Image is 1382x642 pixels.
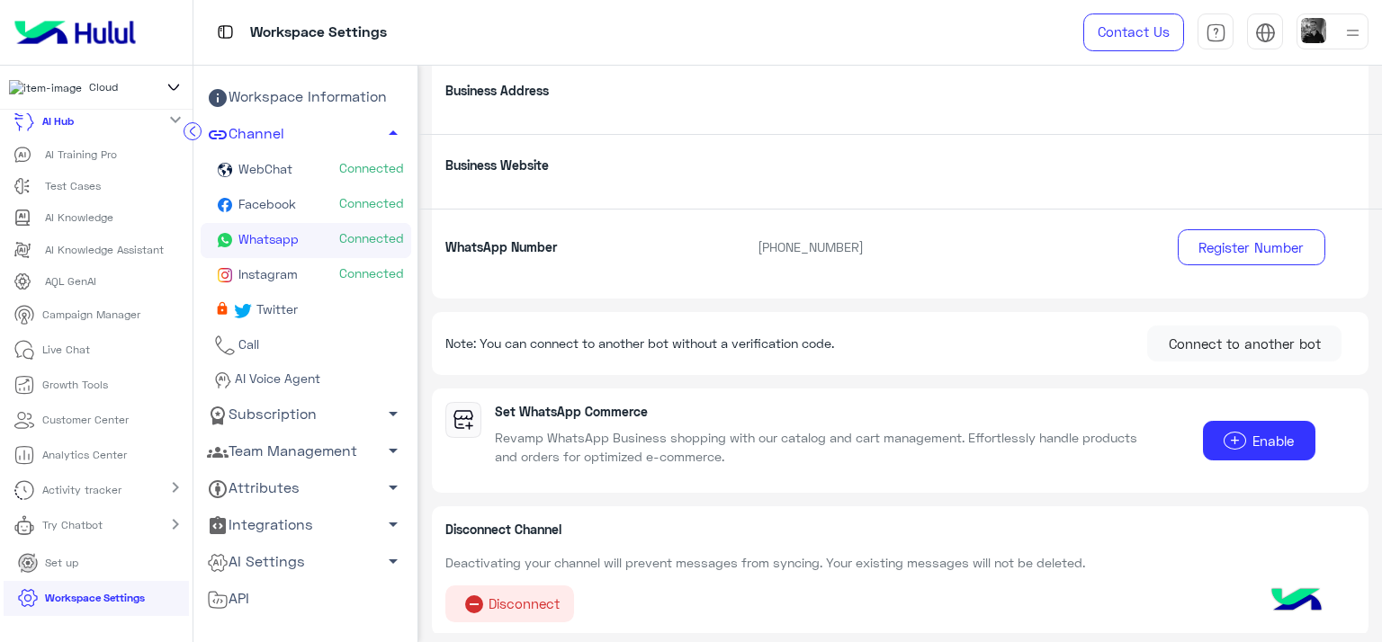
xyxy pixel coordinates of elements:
[201,116,411,153] a: Channel
[165,109,186,130] mat-icon: expand_more
[382,550,404,572] span: arrow_drop_down
[45,555,78,571] p: Set up
[201,153,411,188] a: WebChatConnected
[45,210,113,226] p: AI Knowledge
[201,507,411,544] a: Integrations
[236,231,300,246] span: Whatsapp
[1083,13,1184,51] a: Contact Us
[165,513,186,535] mat-icon: chevron_right
[495,402,1150,421] p: Set WhatsApp Commerce
[236,266,299,281] span: Instagram
[445,520,1355,539] p: Disconnect Channel
[45,590,145,606] p: Workspace Settings
[432,237,744,256] p: WhatsApp Number
[1203,421,1315,461] button: addEnable
[42,447,127,463] p: Analytics Center
[382,440,404,461] span: arrow_drop_down
[201,188,411,223] a: FacebookConnected
[1265,570,1328,633] img: hulul-logo.png
[382,513,404,535] span: arrow_drop_down
[45,178,101,194] p: Test Cases
[236,336,260,352] span: Call
[1255,22,1276,43] img: tab
[445,585,574,622] button: do_not_disturb_onDisconnect
[339,229,404,247] span: Connected
[42,307,140,323] p: Campaign Manager
[89,79,118,95] span: Cloud
[201,432,411,469] a: Team Management
[339,264,404,282] span: Connected
[9,80,82,96] img: 317874714732967
[201,363,411,397] a: AI Voice Agent
[432,81,744,100] p: Business Address
[495,428,1150,467] p: Revamp WhatsApp Business shopping with our catalog and cart management. Effortlessly handle produ...
[236,196,297,211] span: Facebook
[744,237,1135,256] p: [PHONE_NUMBER]
[250,21,387,45] p: Workspace Settings
[382,122,404,144] span: arrow_drop_up
[201,396,411,432] a: Subscription
[7,13,143,51] img: Logo
[339,159,404,177] span: Connected
[1224,432,1246,450] span: add
[432,156,744,174] p: Business Website
[236,161,293,176] span: WebChat
[339,194,404,212] span: Connected
[1301,18,1326,43] img: userImage
[45,147,117,163] p: AI Training Pro
[165,477,186,498] mat-icon: chevron_right
[4,581,159,616] a: Workspace Settings
[201,581,411,618] a: API
[42,377,108,393] p: Growth Tools
[201,328,411,363] a: Call
[460,593,489,615] span: do_not_disturb_on
[445,402,481,438] img: WA-commerce.png
[42,412,129,428] p: Customer Center
[42,517,103,533] p: Try Chatbot
[1178,229,1325,265] button: Register Number
[45,242,164,258] p: AI Knowledge Assistant
[201,293,411,328] a: Twitter
[1342,22,1364,44] img: profile
[1206,22,1226,43] img: tab
[201,223,411,258] a: WhatsappConnected
[207,587,249,611] span: API
[445,553,1355,572] p: Deactivating your channel will prevent messages from syncing. Your existing messages will not be ...
[201,79,411,116] a: Workspace Information
[45,273,96,290] p: AQL GenAI
[232,370,321,386] span: AI Voice Agent
[214,21,237,43] img: tab
[382,403,404,424] span: arrow_drop_down
[1147,325,1342,361] button: Connect to another bot
[201,469,411,506] a: Attributes
[445,334,834,352] span: Note: You can connect to another bot without a verification code.
[4,546,93,581] a: Set up
[201,544,411,581] a: AI Settings
[1198,13,1234,51] a: tab
[42,482,121,498] p: Activity tracker
[42,113,74,129] p: AI Hub
[253,301,298,317] span: Twitter
[42,342,90,358] p: Live Chat
[201,258,411,293] a: InstagramConnected
[382,477,404,498] span: arrow_drop_down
